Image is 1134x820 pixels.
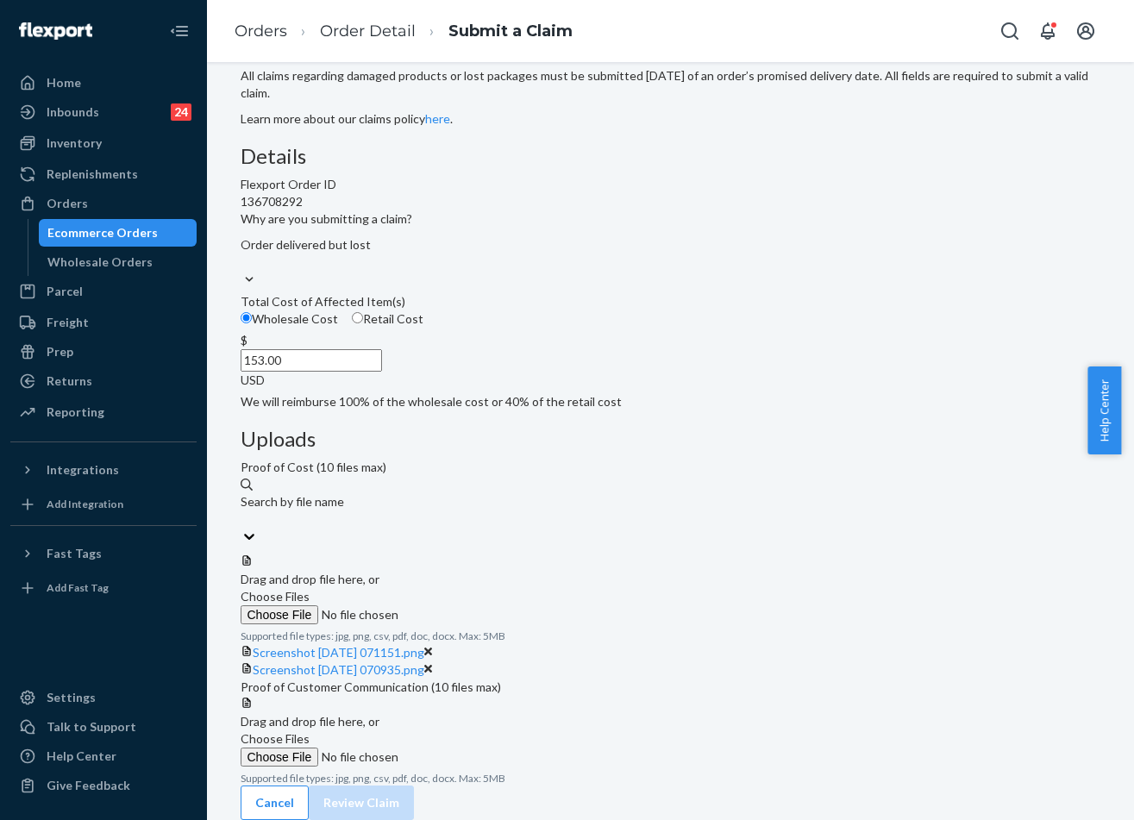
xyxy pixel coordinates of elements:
div: Order delivered but lost [241,236,1101,254]
p: All claims regarding damaged products or lost packages must be submitted [DATE] of an order’s pro... [241,67,1101,102]
span: Proof of Customer Communication (10 files max) [241,679,501,694]
p: Supported file types: jpg, png, csv, pdf, doc, docx. Max: 5MB [241,629,1101,643]
div: Prep [47,343,73,360]
a: Orders [235,22,287,41]
div: Reporting [47,404,104,421]
a: Parcel [10,278,197,305]
input: $USD [241,349,382,372]
span: Wholesale Cost [252,311,338,326]
div: Search by file name [241,493,1101,510]
a: Prep [10,338,197,366]
span: Total Cost of Affected Item(s) [241,294,405,309]
a: Talk to Support [10,713,197,741]
a: Submit a Claim [448,22,573,41]
a: here [425,111,450,126]
input: Choose Files [241,748,475,767]
button: Integrations [10,456,197,484]
a: Screenshot [DATE] 071151.png [253,645,424,660]
p: Supported file types: jpg, png, csv, pdf, doc, docx. Max: 5MB [241,771,1101,786]
div: Give Feedback [47,777,130,794]
button: Close Navigation [162,14,197,48]
div: 24 [171,103,191,121]
a: Settings [10,684,197,711]
div: USD [241,372,1101,389]
button: Cancel [241,786,309,820]
a: Help Center [10,742,197,770]
p: We will reimburse 100% of the wholesale cost or 40% of the retail cost [241,393,1101,410]
a: Replenishments [10,160,197,188]
button: Help Center [1087,366,1121,454]
h3: Details [241,145,1101,167]
div: Replenishments [47,166,138,183]
div: Freight [47,314,89,331]
div: Talk to Support [47,718,136,735]
img: Flexport logo [19,22,92,40]
input: Wholesale Cost [241,312,252,323]
a: Home [10,69,197,97]
a: Order Detail [320,22,416,41]
p: Why are you submitting a claim? [241,210,1101,228]
span: Choose Files [241,731,310,746]
div: Integrations [47,461,119,479]
a: Inventory [10,129,197,157]
input: Retail Cost [352,312,363,323]
div: Help Center [47,748,116,765]
h3: Uploads [241,428,1101,450]
ol: breadcrumbs [221,6,586,57]
div: Flexport Order ID [241,176,1101,193]
div: Settings [47,689,96,706]
a: Returns [10,367,197,395]
button: Open Search Box [993,14,1027,48]
a: Freight [10,309,197,336]
a: Inbounds24 [10,98,197,126]
input: Search by file name [241,510,242,528]
button: Fast Tags [10,540,197,567]
a: Reporting [10,398,197,426]
div: Add Integration [47,497,123,511]
a: Ecommerce Orders [39,219,197,247]
a: Add Fast Tag [10,574,197,602]
div: Ecommerce Orders [47,224,158,241]
div: Parcel [47,283,83,300]
div: Fast Tags [47,545,102,562]
button: Review Claim [309,786,414,820]
span: Retail Cost [363,311,423,326]
button: Open notifications [1031,14,1065,48]
div: Inbounds [47,103,99,121]
div: Add Fast Tag [47,580,109,595]
span: Choose Files [241,589,310,604]
button: Open account menu [1068,14,1103,48]
div: Returns [47,372,92,390]
input: Choose Files [241,605,475,624]
button: Give Feedback [10,772,197,799]
a: Screenshot [DATE] 070935.png [253,662,424,677]
div: $ [241,332,1101,349]
div: Orders [47,195,88,212]
a: Orders [10,190,197,217]
div: Inventory [47,135,102,152]
div: Home [47,74,81,91]
a: Add Integration [10,491,197,518]
p: Learn more about our claims policy . [241,110,1101,128]
a: Wholesale Orders [39,248,197,276]
div: Drag and drop file here, or [241,713,1101,730]
span: Proof of Cost (10 files max) [241,460,386,474]
div: Wholesale Orders [47,254,153,271]
div: 136708292 [241,193,1101,210]
div: Drag and drop file here, or [241,571,1101,588]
